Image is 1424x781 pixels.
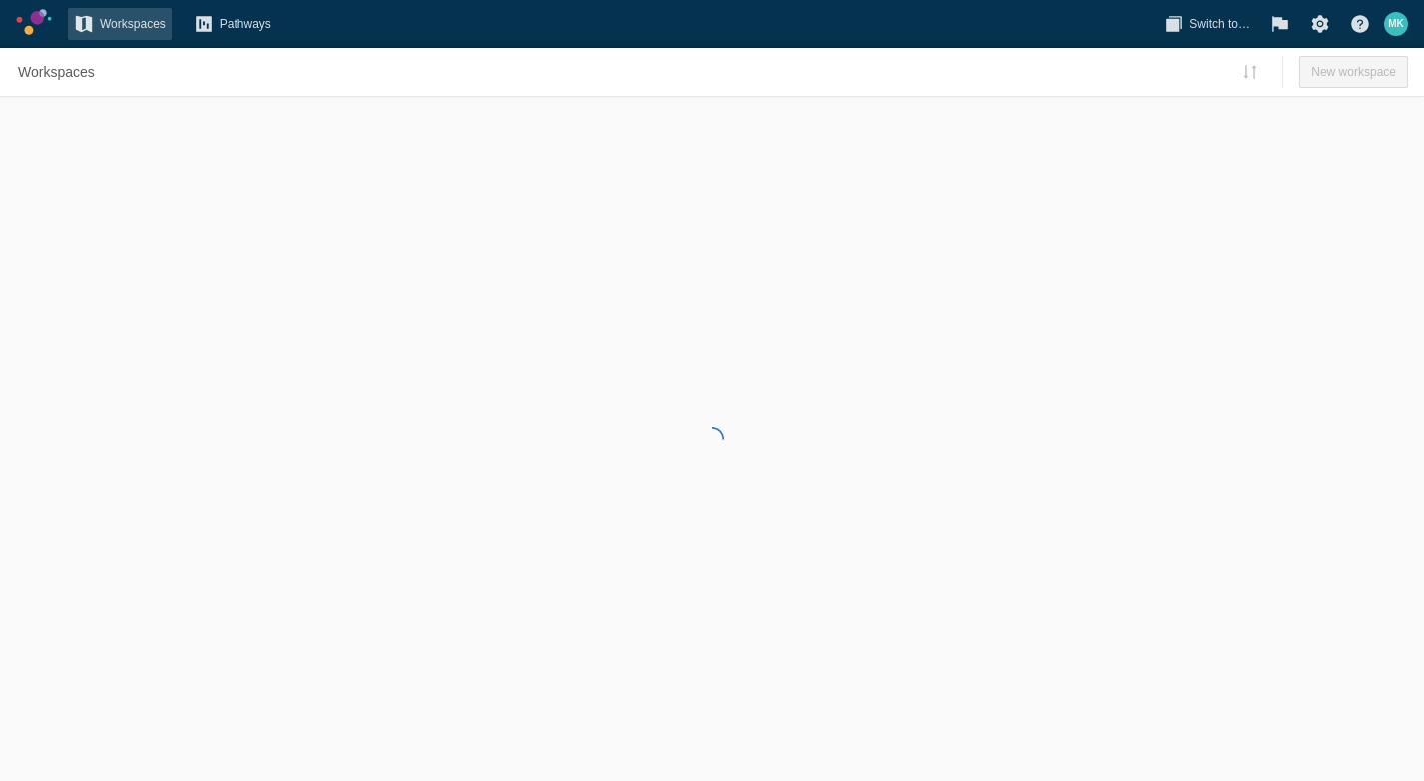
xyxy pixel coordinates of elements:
[18,62,95,82] span: Workspaces
[1158,8,1256,40] button: Switch to…
[68,8,172,40] a: Workspaces
[12,56,101,88] nav: Breadcrumb
[188,8,277,40] a: Pathways
[100,14,166,34] span: Workspaces
[12,56,101,88] a: Workspaces
[220,14,271,34] span: Pathways
[1189,14,1250,34] span: Switch to…
[1384,12,1408,36] div: MK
